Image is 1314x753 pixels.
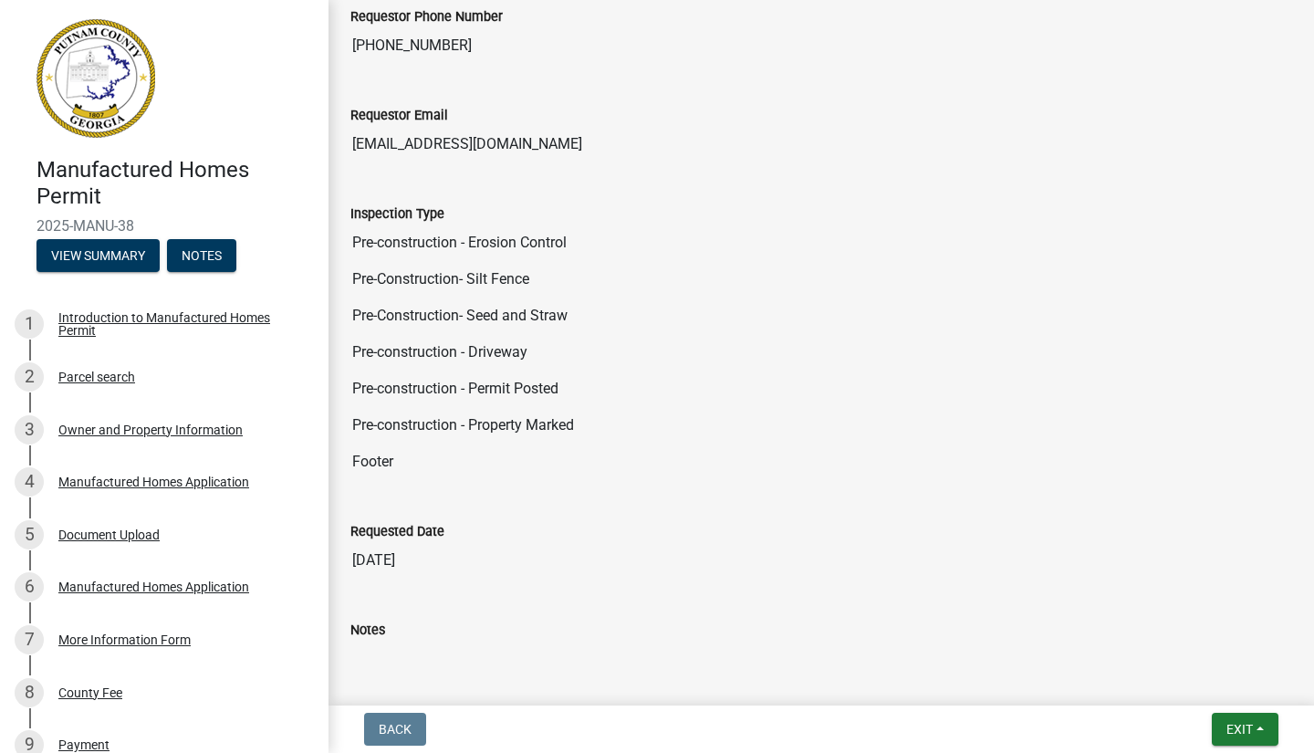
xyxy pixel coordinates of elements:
[58,371,135,383] div: Parcel search
[379,722,412,737] span: Back
[36,217,292,235] span: 2025-MANU-38
[58,476,249,488] div: Manufactured Homes Application
[36,249,160,264] wm-modal-confirm: Summary
[350,526,444,539] label: Requested Date
[15,467,44,497] div: 4
[1212,713,1278,746] button: Exit
[15,309,44,339] div: 1
[58,424,243,436] div: Owner and Property Information
[36,239,160,272] button: View Summary
[350,624,385,637] label: Notes
[350,11,503,24] label: Requestor Phone Number
[58,633,191,646] div: More Information Form
[167,239,236,272] button: Notes
[350,110,448,122] label: Requestor Email
[1226,722,1253,737] span: Exit
[58,311,299,337] div: Introduction to Manufactured Homes Permit
[36,157,314,210] h4: Manufactured Homes Permit
[15,678,44,707] div: 8
[15,572,44,601] div: 6
[167,249,236,264] wm-modal-confirm: Notes
[15,415,44,444] div: 3
[15,362,44,392] div: 2
[15,625,44,654] div: 7
[364,713,426,746] button: Back
[58,738,109,751] div: Payment
[58,528,160,541] div: Document Upload
[350,208,444,221] label: Inspection Type
[15,520,44,549] div: 5
[58,686,122,699] div: County Fee
[36,19,155,138] img: Putnam County, Georgia
[58,580,249,593] div: Manufactured Homes Application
